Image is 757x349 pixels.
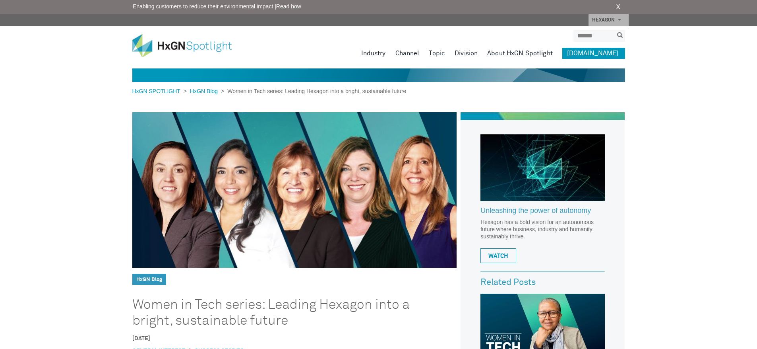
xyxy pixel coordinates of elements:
span: Women in Tech series: Leading Hexagon into a bright, sustainable future [224,88,406,94]
time: [DATE] [132,336,150,341]
a: Division [455,48,478,59]
a: HxGN SPOTLIGHT [132,88,184,94]
a: Unleashing the power of autonomy [480,207,605,219]
a: Read how [276,3,301,10]
a: Topic [429,48,445,59]
a: HxGN Blog [187,88,221,94]
img: HxGN Spotlight [132,34,244,57]
a: WATCH [480,248,516,263]
a: [DOMAIN_NAME] [562,48,625,59]
a: X [616,2,620,12]
img: Hexagon_CorpVideo_Pod_RR_2.jpg [480,134,605,201]
h1: Women in Tech series: Leading Hexagon into a bright, sustainable future [132,297,434,329]
a: Channel [395,48,420,59]
a: HEXAGON [589,14,629,26]
a: HxGN Blog [136,277,162,282]
span: Enabling customers to reduce their environmental impact | [133,2,301,11]
div: > > [132,87,407,96]
h3: Related Posts [480,278,605,287]
p: Hexagon has a bold vision for an autonomous future where business, industry and humanity sustaina... [480,218,605,240]
img: Women in Tech series: Leading Hexagon into a bright, sustainable future [132,112,457,268]
a: Industry [361,48,386,59]
a: About HxGN Spotlight [487,48,553,59]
